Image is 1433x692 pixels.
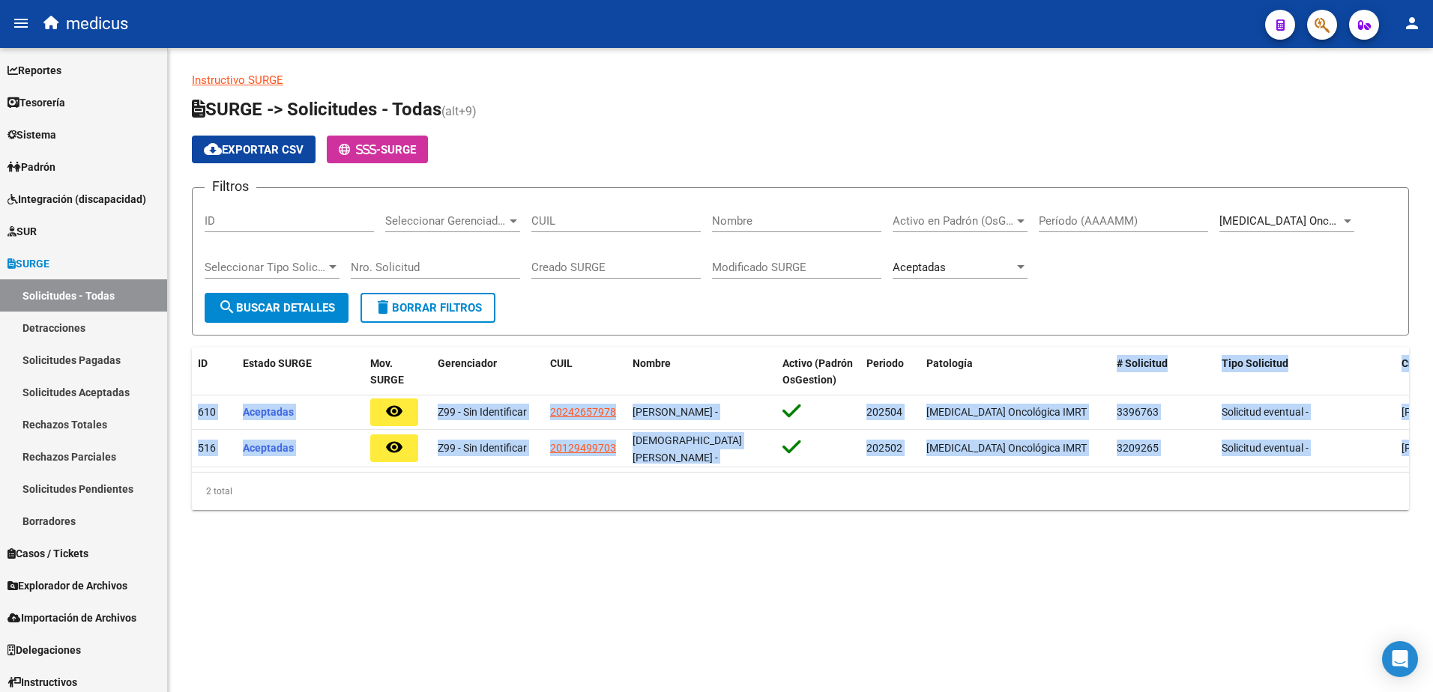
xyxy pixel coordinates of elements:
span: Instructivos [7,674,77,691]
button: -SURGE [327,136,428,163]
span: Sistema [7,127,56,143]
button: Buscar Detalles [205,293,349,323]
span: Mov. SURGE [370,357,404,386]
datatable-header-cell: ID [192,347,237,397]
span: 202504 [866,406,902,418]
datatable-header-cell: Gerenciador [432,347,544,397]
span: Seleccionar Gerenciador [385,214,507,228]
span: Tipo Solicitud [1222,357,1288,369]
span: Buscar Detalles [218,301,335,315]
span: medicus [66,7,128,40]
a: Instructivo SURGE [192,73,283,87]
span: [DEMOGRAPHIC_DATA][PERSON_NAME] - [633,434,742,464]
span: Tesorería [7,94,65,111]
datatable-header-cell: Mov. SURGE [364,347,432,397]
span: Z99 - Sin Identificar [438,406,527,418]
datatable-header-cell: Patología [920,347,1111,397]
mat-icon: person [1403,14,1421,32]
span: Activo (Padrón OsGestion) [782,357,853,386]
span: Estado SURGE [243,357,312,369]
span: Activo en Padrón (OsGestion) [893,214,1014,228]
span: - [339,143,381,157]
span: 516 [198,442,216,454]
span: SURGE [381,143,416,157]
span: 20129499703 [550,442,616,454]
datatable-header-cell: Tipo Solicitud [1216,347,1396,397]
span: 202502 [866,442,902,454]
span: Solicitud eventual - [1222,442,1309,454]
span: 20242657978 [550,406,616,418]
span: Aceptadas [893,261,946,274]
span: SUR [7,223,37,240]
span: ID [198,357,208,369]
datatable-header-cell: CUIL [544,347,627,397]
span: SURGE -> Solicitudes - Todas [192,99,441,120]
div: 2 total [192,473,1409,510]
span: Seleccionar Tipo Solicitud [205,261,326,274]
mat-icon: menu [12,14,30,32]
datatable-header-cell: Estado SURGE [237,347,364,397]
datatable-header-cell: Activo (Padrón OsGestion) [776,347,860,397]
span: Aceptadas [243,442,294,454]
mat-icon: delete [374,298,392,316]
button: Borrar Filtros [360,293,495,323]
span: Explorador de Archivos [7,577,127,594]
div: Open Intercom Messenger [1382,641,1418,677]
h3: Filtros [205,176,256,197]
span: # Solicitud [1117,357,1168,369]
span: Nombre [633,357,671,369]
span: [MEDICAL_DATA] Oncológica IMRT [1219,214,1395,228]
span: Patología [926,357,973,369]
span: Integración (discapacidad) [7,191,146,207]
span: Periodo [866,357,904,369]
span: Aceptadas [243,406,294,418]
span: [MEDICAL_DATA] Oncológica IMRT [926,442,1087,454]
span: SURGE [7,255,49,272]
span: Importación de Archivos [7,610,136,626]
span: Exportar CSV [204,143,304,157]
datatable-header-cell: # Solicitud [1111,347,1216,397]
span: Casos / Tickets [7,545,88,562]
mat-icon: remove_red_eye [385,402,403,420]
span: Delegaciones [7,642,81,658]
datatable-header-cell: Periodo [860,347,920,397]
mat-icon: search [218,298,236,316]
span: [MEDICAL_DATA] Oncológica IMRT [926,406,1087,418]
span: Z99 - Sin Identificar [438,442,527,454]
mat-icon: cloud_download [204,140,222,158]
span: Reportes [7,62,61,79]
datatable-header-cell: Nombre [627,347,776,397]
button: Exportar CSV [192,136,316,163]
span: Gerenciador [438,357,497,369]
span: Padrón [7,159,55,175]
span: CUIL [550,357,573,369]
span: Solicitud eventual - [1222,406,1309,418]
span: Borrar Filtros [374,301,482,315]
span: 3209265 [1117,442,1159,454]
span: (alt+9) [441,104,477,118]
span: [PERSON_NAME] - [633,406,718,418]
span: 610 [198,406,216,418]
mat-icon: remove_red_eye [385,438,403,456]
span: 3396763 [1117,406,1159,418]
